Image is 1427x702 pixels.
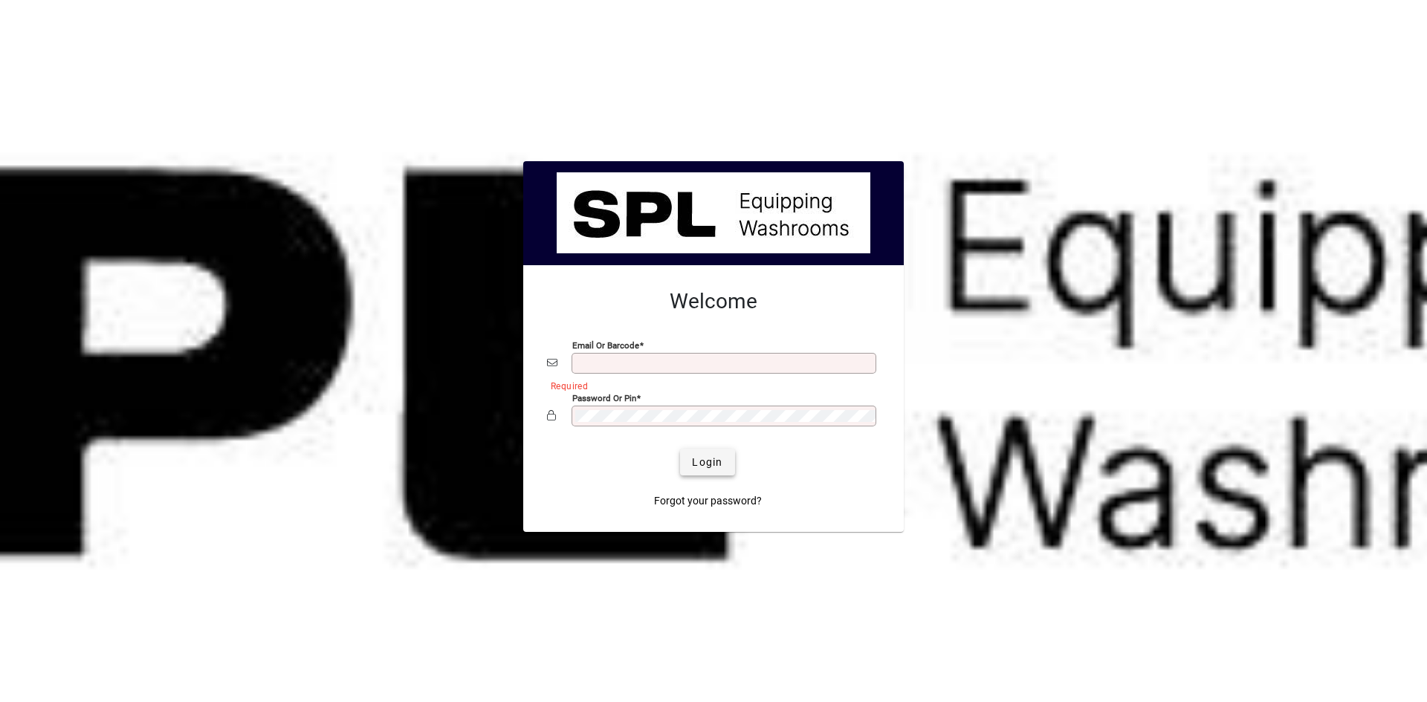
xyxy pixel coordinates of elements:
[654,493,762,509] span: Forgot your password?
[572,340,639,351] mat-label: Email or Barcode
[692,455,722,470] span: Login
[648,487,768,514] a: Forgot your password?
[551,377,868,393] mat-error: Required
[547,289,880,314] h2: Welcome
[680,449,734,475] button: Login
[572,393,636,403] mat-label: Password or Pin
